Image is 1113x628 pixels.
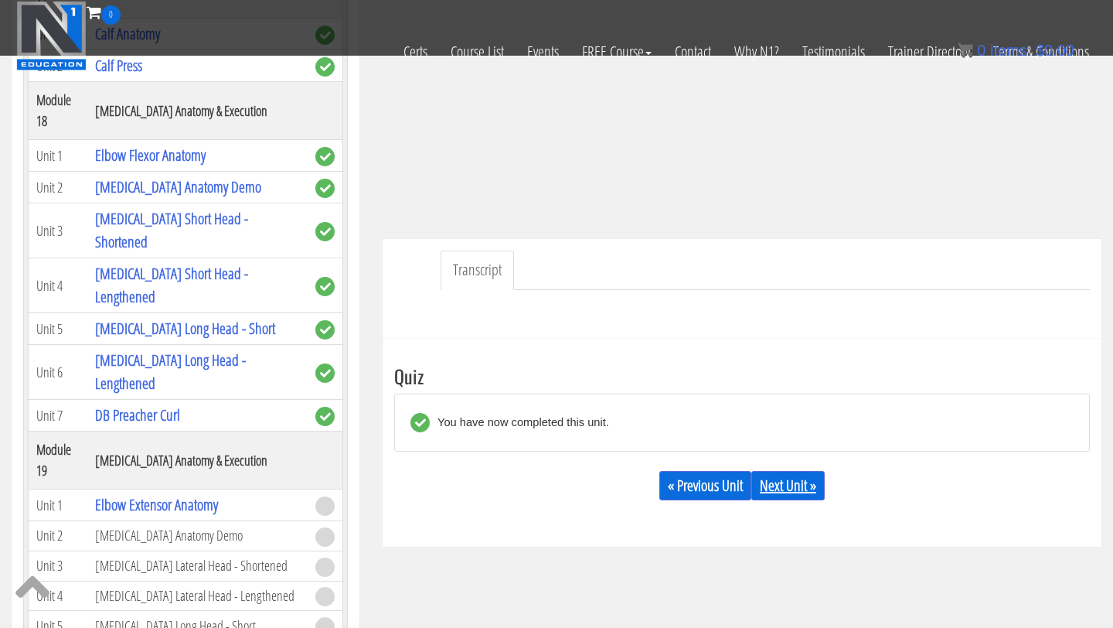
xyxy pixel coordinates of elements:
[392,25,439,79] a: Certs
[87,581,308,611] td: [MEDICAL_DATA] Lateral Head - Lengthened
[439,25,516,79] a: Course List
[315,222,335,241] span: complete
[570,25,663,79] a: FREE Course
[95,318,275,339] a: [MEDICAL_DATA] Long Head - Short
[394,366,1090,386] h3: Quiz
[441,251,514,290] a: Transcript
[29,432,87,490] th: Module 19
[95,263,248,307] a: [MEDICAL_DATA] Short Head - Lengthened
[977,42,985,59] span: 0
[29,203,87,258] td: Unit 3
[16,1,87,70] img: n1-education
[751,471,825,500] a: Next Unit »
[315,407,335,426] span: complete
[95,494,218,515] a: Elbow Extensor Anatomy
[87,82,308,140] th: [MEDICAL_DATA] Anatomy & Execution
[723,25,791,79] a: Why N1?
[87,432,308,490] th: [MEDICAL_DATA] Anatomy & Execution
[315,179,335,198] span: complete
[29,258,87,313] td: Unit 4
[29,521,87,551] td: Unit 2
[87,2,121,22] a: 0
[101,5,121,25] span: 0
[315,363,335,383] span: complete
[315,147,335,166] span: complete
[791,25,876,79] a: Testimonials
[315,277,335,296] span: complete
[95,208,248,252] a: [MEDICAL_DATA] Short Head - Shortened
[87,551,308,581] td: [MEDICAL_DATA] Lateral Head - Shortened
[29,140,87,172] td: Unit 1
[95,176,261,197] a: [MEDICAL_DATA] Anatomy Demo
[990,42,1031,59] span: items:
[315,320,335,340] span: complete
[87,521,308,551] td: [MEDICAL_DATA] Anatomy Demo
[95,145,206,166] a: Elbow Flexor Anatomy
[1036,42,1044,59] span: $
[958,43,973,58] img: icon11.png
[29,400,87,432] td: Unit 7
[876,25,982,79] a: Trainer Directory
[663,25,723,79] a: Contact
[29,490,87,521] td: Unit 1
[982,25,1101,79] a: Terms & Conditions
[29,82,87,140] th: Module 18
[1036,42,1074,59] bdi: 0.00
[29,313,87,345] td: Unit 5
[659,471,751,500] a: « Previous Unit
[95,404,180,425] a: DB Preacher Curl
[430,413,609,432] div: You have now completed this unit.
[958,42,1074,59] a: 0 items: $0.00
[516,25,570,79] a: Events
[29,345,87,400] td: Unit 6
[95,350,246,394] a: [MEDICAL_DATA] Long Head - Lengthened
[29,172,87,203] td: Unit 2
